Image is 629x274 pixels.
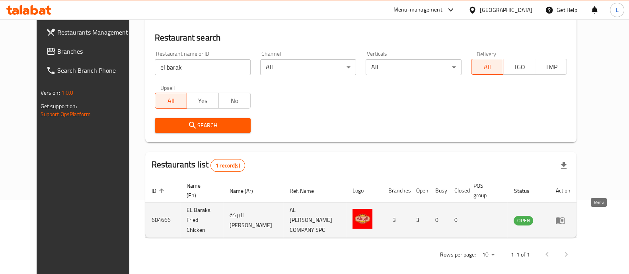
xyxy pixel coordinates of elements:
span: Status [514,186,539,196]
th: Busy [429,179,448,203]
span: ID [152,186,167,196]
a: Restaurants Management [40,23,142,42]
div: All [366,59,462,75]
span: Version: [41,87,60,98]
th: Action [549,179,576,203]
span: Search [161,120,244,130]
td: 0 [429,203,448,238]
th: Open [410,179,429,203]
label: Upsell [160,85,175,90]
span: L [615,6,618,14]
span: 1.0.0 [61,87,74,98]
table: enhanced table [145,179,577,238]
td: 0 [448,203,467,238]
th: Closed [448,179,467,203]
span: All [475,61,500,73]
td: AL [PERSON_NAME] COMPANY SPC [283,203,346,238]
span: Yes [190,95,216,107]
td: 684666 [145,203,180,238]
img: EL Baraka Fried Chicken [352,209,372,229]
span: 1 record(s) [211,162,245,169]
div: All [260,59,356,75]
button: TMP [535,59,567,75]
span: Branches [57,47,135,56]
button: All [155,93,187,109]
div: Rows per page: [479,249,498,261]
th: Logo [346,179,382,203]
button: Search [155,118,251,133]
span: Ref. Name [290,186,324,196]
a: Support.OpsPlatform [41,109,91,119]
h2: Restaurant search [155,32,567,44]
div: [GEOGRAPHIC_DATA] [480,6,532,14]
div: OPEN [514,216,533,225]
span: OPEN [514,216,533,225]
span: No [222,95,247,107]
input: Search for restaurant name or ID.. [155,59,251,75]
button: All [471,59,503,75]
p: 1-1 of 1 [510,250,530,260]
td: 3 [382,203,410,238]
span: Name (En) [187,181,214,200]
th: Branches [382,179,410,203]
td: 3 [410,203,429,238]
button: Yes [187,93,219,109]
div: Export file [554,156,573,175]
button: No [218,93,251,109]
button: TGO [503,59,535,75]
td: EL Baraka Fried Chicken [180,203,224,238]
div: Total records count [210,159,245,172]
span: Get support on: [41,101,77,111]
span: Search Branch Phone [57,66,135,75]
div: Menu-management [393,5,442,15]
span: All [158,95,184,107]
span: Restaurants Management [57,27,135,37]
a: Search Branch Phone [40,61,142,80]
p: Rows per page: [440,250,475,260]
span: TGO [506,61,532,73]
label: Delivery [477,51,497,56]
span: TMP [538,61,564,73]
a: Branches [40,42,142,61]
h2: Restaurants list [152,159,245,172]
span: POS group [473,181,498,200]
span: Name (Ar) [230,186,263,196]
td: البركة [PERSON_NAME] [223,203,283,238]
